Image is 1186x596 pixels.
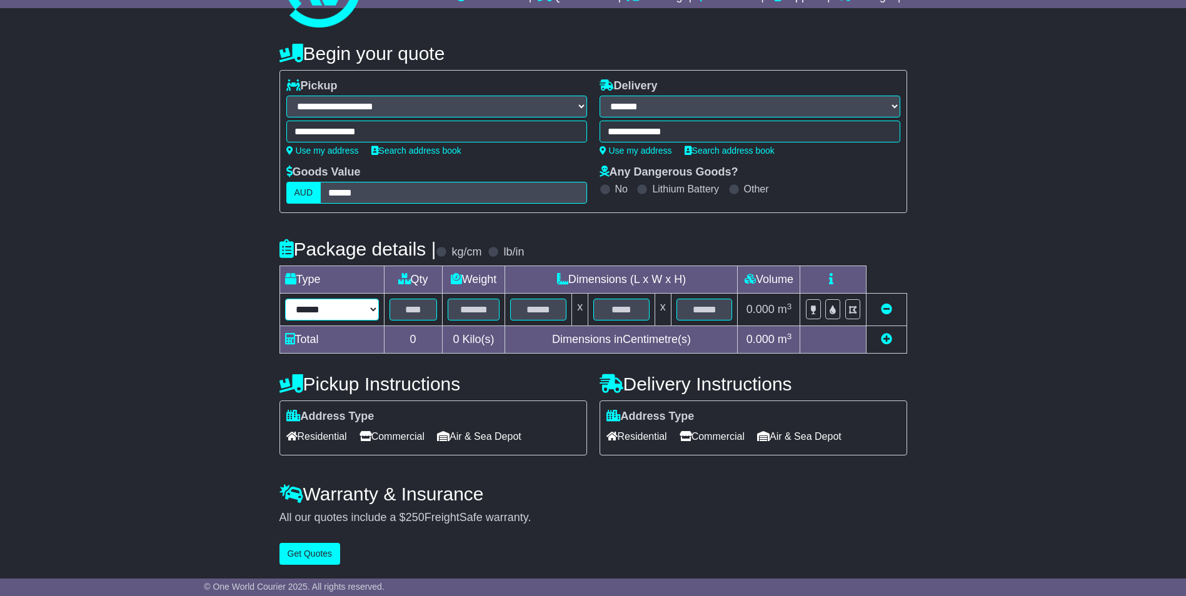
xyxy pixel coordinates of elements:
span: Residential [606,427,667,446]
a: Search address book [685,146,775,156]
td: Kilo(s) [442,326,505,354]
label: Address Type [286,410,374,424]
label: AUD [286,182,321,204]
span: Commercial [680,427,745,446]
span: m [778,333,792,345]
h4: Warranty & Insurance [279,484,907,504]
td: Type [279,266,384,294]
label: Other [744,183,769,195]
label: Lithium Battery [652,183,719,195]
span: 0.000 [746,303,775,315]
a: Remove this item [881,303,892,315]
label: Pickup [286,79,338,93]
td: x [655,294,671,326]
label: Address Type [606,410,695,424]
a: Use my address [286,146,359,156]
span: Residential [286,427,347,446]
label: Any Dangerous Goods? [600,166,738,179]
td: Volume [738,266,800,294]
a: Use my address [600,146,672,156]
span: 250 [406,511,425,524]
td: Dimensions (L x W x H) [505,266,738,294]
span: 0.000 [746,333,775,345]
span: Commercial [359,427,425,446]
label: No [615,183,628,195]
h4: Pickup Instructions [279,374,587,394]
td: Weight [442,266,505,294]
span: 0 [453,333,459,345]
h4: Delivery Instructions [600,374,907,394]
span: Air & Sea Depot [757,427,842,446]
td: Qty [384,266,442,294]
label: Goods Value [286,166,361,179]
h4: Package details | [279,239,436,259]
sup: 3 [787,302,792,311]
a: Search address book [371,146,461,156]
h4: Begin your quote [279,43,907,64]
span: Air & Sea Depot [437,427,521,446]
a: Add new item [881,333,892,345]
sup: 3 [787,332,792,341]
td: 0 [384,326,442,354]
td: x [572,294,588,326]
td: Dimensions in Centimetre(s) [505,326,738,354]
span: © One World Courier 2025. All rights reserved. [204,582,384,592]
label: kg/cm [451,246,481,259]
button: Get Quotes [279,543,341,565]
label: lb/in [503,246,524,259]
div: All our quotes include a $ FreightSafe warranty. [279,511,907,525]
span: m [778,303,792,315]
label: Delivery [600,79,658,93]
td: Total [279,326,384,354]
